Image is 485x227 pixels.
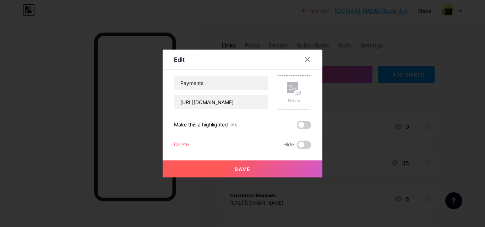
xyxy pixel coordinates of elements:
span: Save [235,166,251,172]
div: Picture [287,98,301,103]
div: Delete [174,141,189,149]
span: Hide [283,141,294,149]
div: Make this a highlighted link [174,121,237,129]
input: URL [174,95,268,109]
input: Title [174,76,268,90]
div: Edit [174,55,185,64]
button: Save [163,160,322,177]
